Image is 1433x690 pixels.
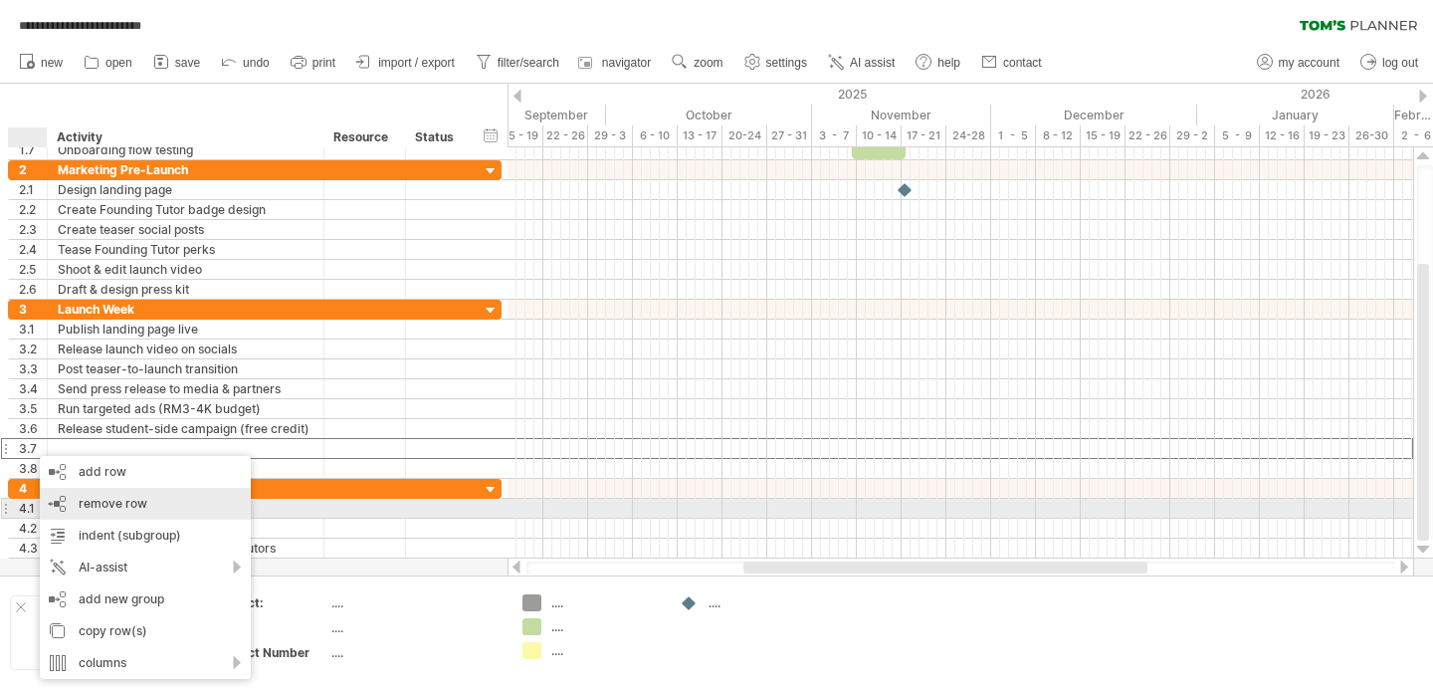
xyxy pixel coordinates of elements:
div: .... [331,619,499,636]
div: 5 - 9 [1215,125,1260,146]
div: 3.6 [19,419,47,438]
div: November 2025 [812,105,991,125]
div: October 2025 [606,105,812,125]
div: .... [709,594,817,611]
div: Tease Founding Tutor perks [58,240,313,259]
div: Publish landing page live [58,320,313,339]
a: print [286,50,341,76]
div: 6 - 10 [633,125,678,146]
div: Design landing page [58,180,313,199]
span: AI assist [850,56,895,70]
div: copy row(s) [40,615,251,647]
div: 4.2 [19,519,47,538]
div: Date: [218,619,327,636]
div: 29 - 3 [588,125,633,146]
div: 17 - 21 [902,125,946,146]
div: 4.3 [19,539,47,558]
div: Launch Week [58,300,313,319]
div: add new group [40,583,251,615]
div: 2.5 [19,260,47,279]
span: zoom [694,56,722,70]
div: 27 - 31 [767,125,812,146]
div: January 2026 [1197,105,1394,125]
div: 1.7 [19,140,47,159]
div: .... [331,644,499,661]
div: Project Number [218,644,327,661]
div: 2.4 [19,240,47,259]
a: new [14,50,69,76]
div: .... [331,594,499,611]
div: 22 - 26 [543,125,588,146]
a: open [79,50,138,76]
div: .... [551,594,660,611]
a: zoom [667,50,728,76]
a: contact [976,50,1048,76]
a: settings [739,50,813,76]
a: navigator [575,50,657,76]
div: 12 - 16 [1260,125,1305,146]
div: add row [40,456,251,488]
div: 19 - 23 [1305,125,1349,146]
div: Release launch video on socials [58,340,313,358]
div: Resource [333,127,394,147]
span: print [312,56,335,70]
div: 8 - 12 [1036,125,1081,146]
div: 3 [19,300,47,319]
div: 22 - 26 [1126,125,1170,146]
span: remove row [79,496,147,511]
a: undo [216,50,276,76]
a: AI assist [823,50,901,76]
div: 3 - 7 [812,125,857,146]
div: Draft & design press kit [58,280,313,299]
div: Create teaser social posts [58,220,313,239]
div: 15 - 19 [499,125,543,146]
div: .... [551,642,660,659]
span: save [175,56,200,70]
div: Onboarding flow testing [58,140,313,159]
div: 2.2 [19,200,47,219]
div: 3.1 [19,320,47,339]
span: new [41,56,63,70]
div: 3.4 [19,379,47,398]
div: 29 - 2 [1170,125,1215,146]
a: my account [1252,50,1345,76]
a: log out [1355,50,1424,76]
div: Shoot & edit launch video [58,260,313,279]
div: Project: [218,594,327,611]
div: 2.6 [19,280,47,299]
a: save [148,50,206,76]
a: filter/search [471,50,565,76]
div: columns [40,647,251,679]
div: Run targeted ads (RM3-4K budget) [58,399,313,418]
div: Activity [57,127,312,147]
span: import / export [378,56,455,70]
div: Status [415,127,459,147]
span: filter/search [498,56,559,70]
div: 2 [19,160,47,179]
div: Add your own logo [10,595,196,670]
div: .... [551,618,660,635]
div: 4.1 [19,499,47,518]
div: AI-assist [40,552,251,583]
span: my account [1279,56,1339,70]
span: open [105,56,132,70]
div: 13 - 17 [678,125,722,146]
div: 1 - 5 [991,125,1036,146]
div: December 2025 [991,105,1197,125]
div: 20-24 [722,125,767,146]
div: 3.7 [19,439,47,458]
a: import / export [351,50,461,76]
div: Marketing Pre-Launch [58,160,313,179]
div: 10 - 14 [857,125,902,146]
div: September 2025 [409,105,606,125]
div: 4 [19,479,47,498]
div: 2.1 [19,180,47,199]
span: contact [1003,56,1042,70]
div: Post teaser-to-launch transition [58,359,313,378]
div: 26-30 [1349,125,1394,146]
div: indent (subgroup) [40,520,251,552]
div: Send press release to media & partners [58,379,313,398]
div: 3.2 [19,340,47,358]
span: settings [766,56,807,70]
div: 3.5 [19,399,47,418]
